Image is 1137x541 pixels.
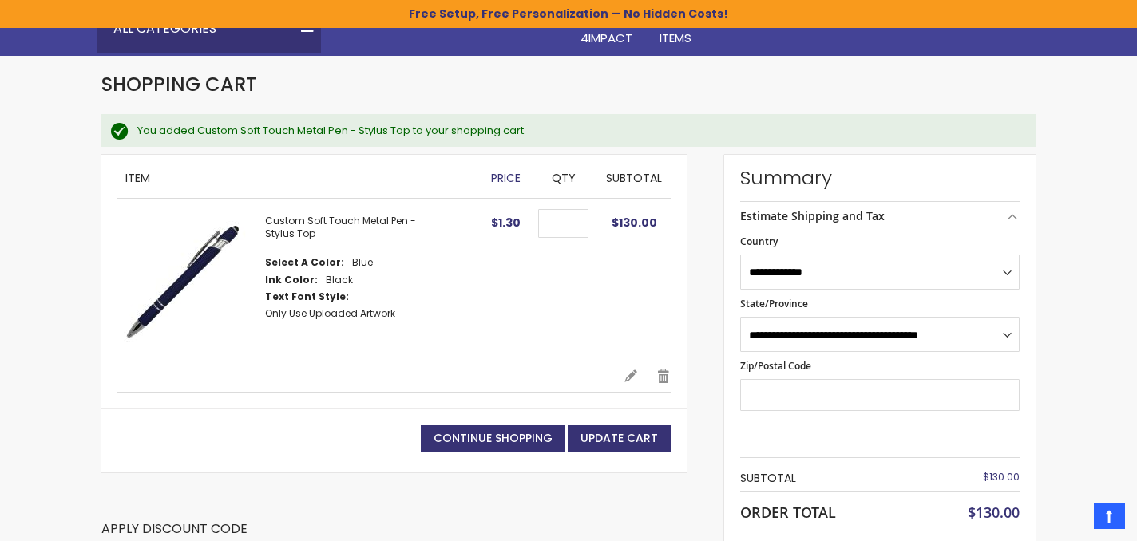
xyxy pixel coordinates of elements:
[137,124,1020,138] div: You added Custom Soft Touch Metal Pen - Stylus Top to your shopping cart.
[97,5,321,53] div: All Categories
[510,14,555,30] span: Pencils
[568,5,647,57] a: 4Pens4impact
[366,14,399,30] span: Home
[352,256,373,269] dd: Blue
[441,14,469,30] span: Pens
[740,500,836,522] strong: Order Total
[647,5,780,57] a: 4PROMOTIONALITEMS
[326,274,353,286] dd: Black
[265,214,416,240] a: Custom Soft Touch Metal Pen - Stylus Top
[606,170,662,186] span: Subtotal
[265,274,318,286] dt: Ink Color
[580,430,658,446] span: Update Cart
[660,14,767,46] span: 4PROMOTIONAL ITEMS
[740,466,926,491] th: Subtotal
[740,297,808,310] span: State/Province
[552,170,576,186] span: Qty
[117,215,249,346] img: Custom Soft Touch Stylus Pen-Blue
[101,71,257,97] span: Shopping Cart
[117,215,265,352] a: Custom Soft Touch Stylus Pen-Blue
[434,430,553,446] span: Continue Shopping
[491,215,521,231] span: $1.30
[421,425,565,452] a: Continue Shopping
[740,359,811,373] span: Zip/Postal Code
[612,215,657,231] span: $130.00
[809,14,839,30] span: Rush
[125,170,150,186] span: Item
[740,208,885,223] strong: Estimate Shipping and Tax
[265,290,349,303] dt: Text Font Style
[983,470,1020,484] span: $130.00
[265,307,395,320] dd: Only Use Uploaded Artwork
[968,503,1020,522] span: $130.00
[1094,503,1125,529] a: Top
[959,14,990,30] span: Blog
[881,14,933,30] span: Specials
[740,235,778,248] span: Country
[265,256,344,269] dt: Select A Color
[740,165,1020,191] strong: Summary
[580,14,634,46] span: 4Pens 4impact
[491,170,521,186] span: Price
[568,425,671,452] button: Update Cart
